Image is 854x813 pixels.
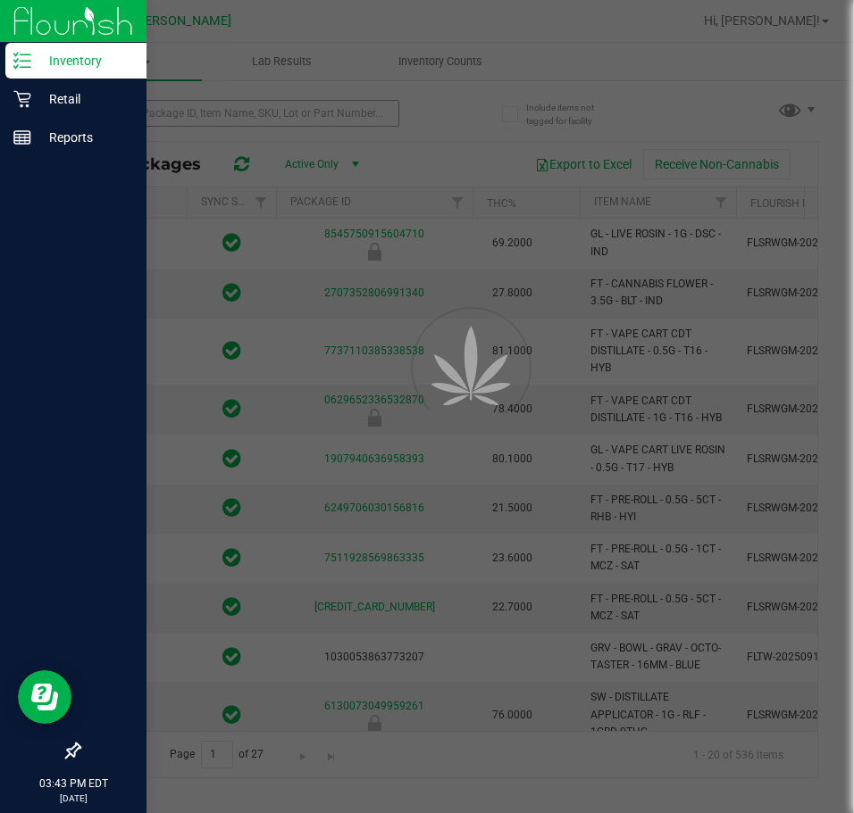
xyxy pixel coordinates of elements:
[8,792,138,805] p: [DATE]
[13,52,31,70] inline-svg: Inventory
[8,776,138,792] p: 03:43 PM EDT
[31,127,138,148] p: Reports
[13,129,31,146] inline-svg: Reports
[13,90,31,108] inline-svg: Retail
[31,50,138,71] p: Inventory
[31,88,138,110] p: Retail
[18,670,71,724] iframe: Resource center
